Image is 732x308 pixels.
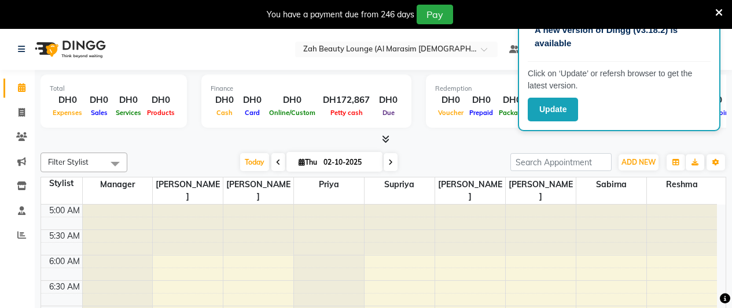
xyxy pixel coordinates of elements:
div: You have a payment due from 246 days [267,9,414,21]
div: Stylist [41,177,82,190]
span: Prepaid [466,109,496,117]
div: DH0 [266,94,318,107]
span: Petty cash [328,109,366,117]
div: DH0 [85,94,113,107]
div: DH0 [496,94,528,107]
span: Today [240,153,269,171]
button: ADD NEW [619,154,659,170]
span: [PERSON_NAME] [506,177,576,204]
span: Thu [296,158,320,166]
input: Search Appointment [510,153,612,171]
div: Redemption [435,84,593,94]
div: 5:00 AM [47,205,82,217]
span: Reshma [647,177,718,192]
span: ADD NEW [621,158,656,166]
div: DH0 [50,94,85,107]
span: Due [380,109,398,117]
span: Services [113,109,144,117]
p: A new version of Dingg (v3.18.2) is available [535,24,704,50]
p: Click on ‘Update’ or refersh browser to get the latest version. [528,68,711,92]
div: DH0 [466,94,496,107]
input: 2025-10-02 [320,154,378,171]
span: Package [496,109,528,117]
div: 6:00 AM [47,255,82,268]
span: [PERSON_NAME] [223,177,293,204]
div: Total [50,84,178,94]
div: DH0 [374,94,402,107]
span: Products [144,109,178,117]
span: Manager [83,177,153,192]
div: DH0 [113,94,144,107]
button: Pay [417,5,453,24]
span: Filter Stylist [48,157,89,166]
div: DH0 [238,94,266,107]
span: Cash [214,109,236,117]
span: Supriya [365,177,435,192]
span: [PERSON_NAME] [435,177,505,204]
span: [PERSON_NAME] [153,177,223,204]
div: Finance [211,84,402,94]
span: Priya [294,177,364,192]
div: DH0 [144,94,178,107]
img: logo [30,33,109,65]
span: Card [242,109,263,117]
span: Expenses [50,109,85,117]
div: DH0 [211,94,238,107]
div: DH172,867 [318,94,374,107]
button: Update [528,98,578,121]
div: 6:30 AM [47,281,82,293]
span: Voucher [435,109,466,117]
div: DH0 [435,94,466,107]
span: Sales [88,109,111,117]
span: Sabirna [576,177,646,192]
div: 5:30 AM [47,230,82,242]
span: Online/Custom [266,109,318,117]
